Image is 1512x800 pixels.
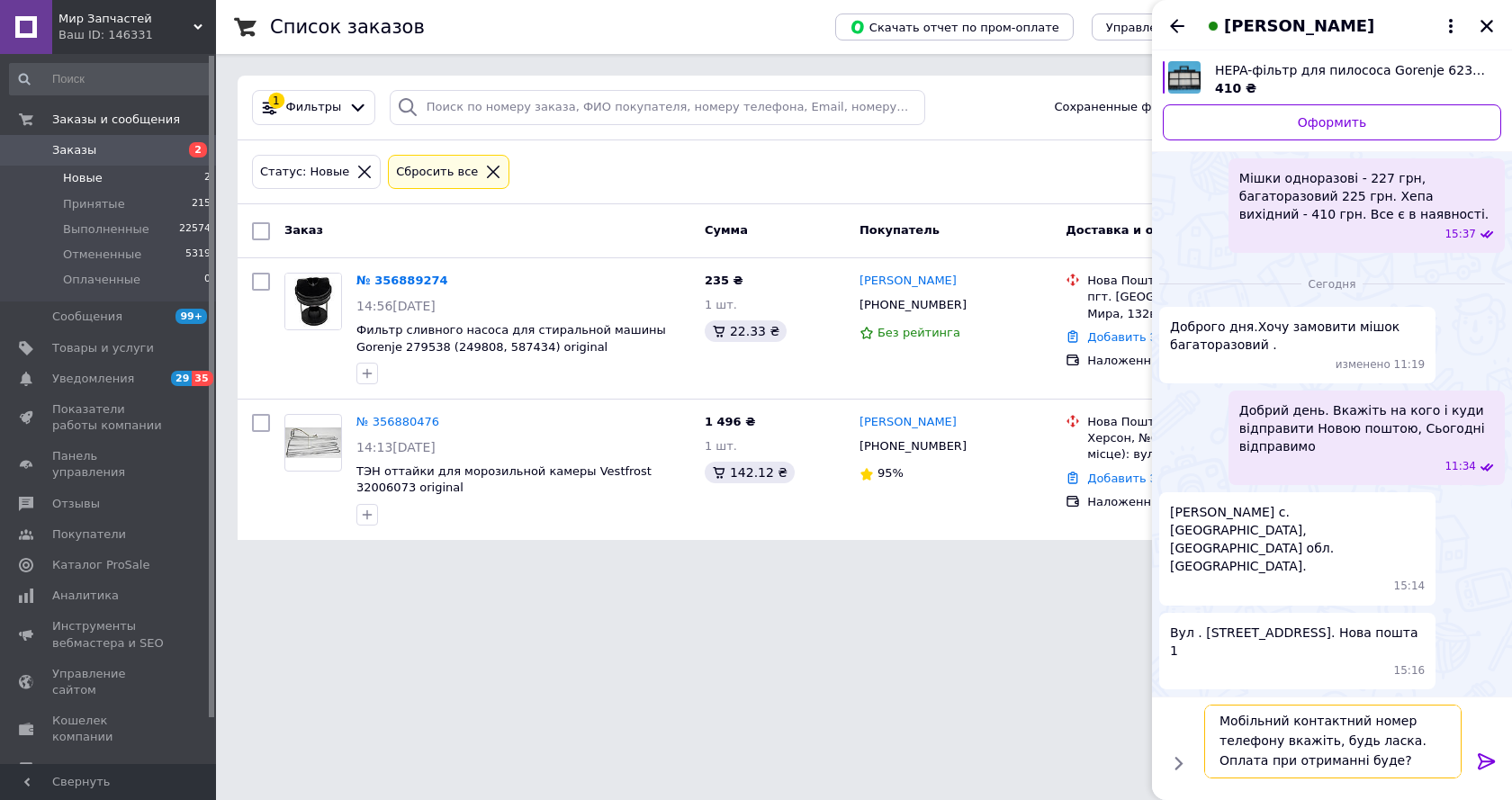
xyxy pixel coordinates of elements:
span: Отзывы [52,496,100,512]
div: Наложенный платеж [1087,353,1299,369]
span: Инструменты вебмастера и SEO [52,618,166,651]
button: Показать кнопки [1166,751,1190,775]
span: Отмененные [63,247,141,263]
span: 35 [192,371,212,386]
span: 15:16 12.08.2025 [1394,663,1426,679]
span: 2 [204,170,211,186]
div: Нова Пошта [1087,273,1299,289]
span: 11:34 12.08.2025 [1444,459,1476,474]
span: Показатели работы компании [52,401,166,434]
span: Мішки одноразові - 227 грн, багаторазовий 225 грн. Хепа вихідний - 410 грн. Все є в наявності. [1239,169,1494,223]
span: 14:13[DATE] [356,440,436,454]
span: 0 [204,272,211,288]
div: 22.33 ₴ [705,320,787,342]
span: Покупатели [52,526,126,543]
a: Посмотреть товар [1163,61,1501,97]
span: Маркет [52,760,98,777]
span: Уведомления [52,371,134,387]
div: Сбросить все [392,163,481,182]
span: Заказ [284,223,323,237]
div: Наложенный платеж [1087,494,1299,510]
span: [PERSON_NAME] [1224,14,1374,38]
span: 1 шт. [705,298,737,311]
span: 99+ [175,309,207,324]
span: 22574 [179,221,211,238]
span: Доставка и оплата [1066,223,1192,237]
span: HEPA-фільтр для пилососа Gorenje 623462 original [1215,61,1487,79]
input: Поиск по номеру заказа, ФИО покупателя, номеру телефона, Email, номеру накладной [390,90,926,125]
span: 2 [189,142,207,157]
div: Херсон, №6 (до 30 кг на одне місце): вул. [PERSON_NAME], 133 [1087,430,1299,463]
span: [PERSON_NAME] с. [GEOGRAPHIC_DATA], [GEOGRAPHIC_DATA] обл. [GEOGRAPHIC_DATA]. [1170,503,1425,575]
span: Каталог ProSale [52,557,149,573]
a: Фото товару [284,273,342,330]
h1: Список заказов [270,16,425,38]
span: Сохраненные фильтры: [1054,99,1201,116]
a: Фильтр сливного насоса для стиральной машины Gorenje 279538 (249808, 587434) original [356,323,666,354]
span: Сообщения [52,309,122,325]
span: Аналитика [52,588,119,604]
span: изменено [1336,357,1394,373]
span: 1 шт. [705,439,737,453]
img: 4246831151_w640_h640_hepa-filtr-dlya.jpg [1168,61,1201,94]
div: Нова Пошта [1087,414,1299,430]
span: Оплаченные [63,272,140,288]
span: 1 496 ₴ [705,415,755,428]
span: Добрий день. Вкажіть на кого і куди відправити Новою поштою, Сьогодні відправимо [1239,401,1494,455]
span: 15:37 05.08.2025 [1444,227,1476,242]
a: № 356889274 [356,274,448,287]
button: Скачать отчет по пром-оплате [835,13,1074,40]
span: Сегодня [1301,277,1363,292]
div: Статус: Новые [256,163,353,182]
span: Панель управления [52,448,166,481]
a: Оформить [1163,104,1501,140]
span: 215 [192,196,211,212]
span: Управление статусами [1106,21,1247,34]
span: Вул . [STREET_ADDRESS]. Нова пошта 1 [1170,624,1425,660]
span: Новые [63,170,103,186]
a: Добавить ЭН [1087,472,1166,485]
span: Принятые [63,196,125,212]
span: Скачать отчет по пром-оплате [850,19,1059,35]
span: Товары и услуги [52,340,154,356]
span: 14:56[DATE] [356,299,436,313]
span: Кошелек компании [52,713,166,745]
a: [PERSON_NAME] [859,273,957,290]
span: [PHONE_NUMBER] [859,298,967,311]
div: 1 [268,93,284,109]
img: Фото товару [285,274,341,329]
button: Назад [1166,15,1188,37]
span: 410 ₴ [1215,81,1256,95]
span: 5319 [185,247,211,263]
a: Фото товару [284,414,342,472]
button: [PERSON_NAME] [1202,14,1462,38]
span: 95% [877,466,904,480]
textarea: Мобільний контактний номер телефону вкажіть, будь ласка. Оплата при отриманні буде? [1204,705,1462,778]
span: Без рейтинга [877,326,960,339]
button: Закрыть [1476,15,1498,37]
span: Заказы [52,142,96,158]
a: № 356880476 [356,415,439,428]
span: 235 ₴ [705,274,743,287]
img: Фото товару [285,427,341,458]
a: Добавить ЭН [1087,330,1166,344]
a: ТЭН оттайки для морозильной камеры Vestfrost 32006073 original [356,464,652,495]
span: 15:14 12.08.2025 [1394,579,1426,594]
div: 142.12 ₴ [705,462,795,483]
span: Заказы и сообщения [52,112,180,128]
span: Выполненные [63,221,149,238]
span: [PHONE_NUMBER] [859,439,967,453]
span: Фильтры [286,99,342,116]
span: Управление сайтом [52,666,166,698]
div: Ваш ID: 146331 [58,27,216,43]
span: Покупатель [859,223,940,237]
input: Поиск [9,63,212,95]
span: Доброго дня.Хочу замовити мішок багаторазовий . [1170,318,1425,354]
div: пгт. [GEOGRAPHIC_DATA], №1: ул. Мира, 132в [1087,289,1299,321]
span: Сумма [705,223,748,237]
button: Управление статусами [1092,13,1262,40]
div: 12.08.2025 [1159,274,1505,292]
a: [PERSON_NAME] [859,414,957,431]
